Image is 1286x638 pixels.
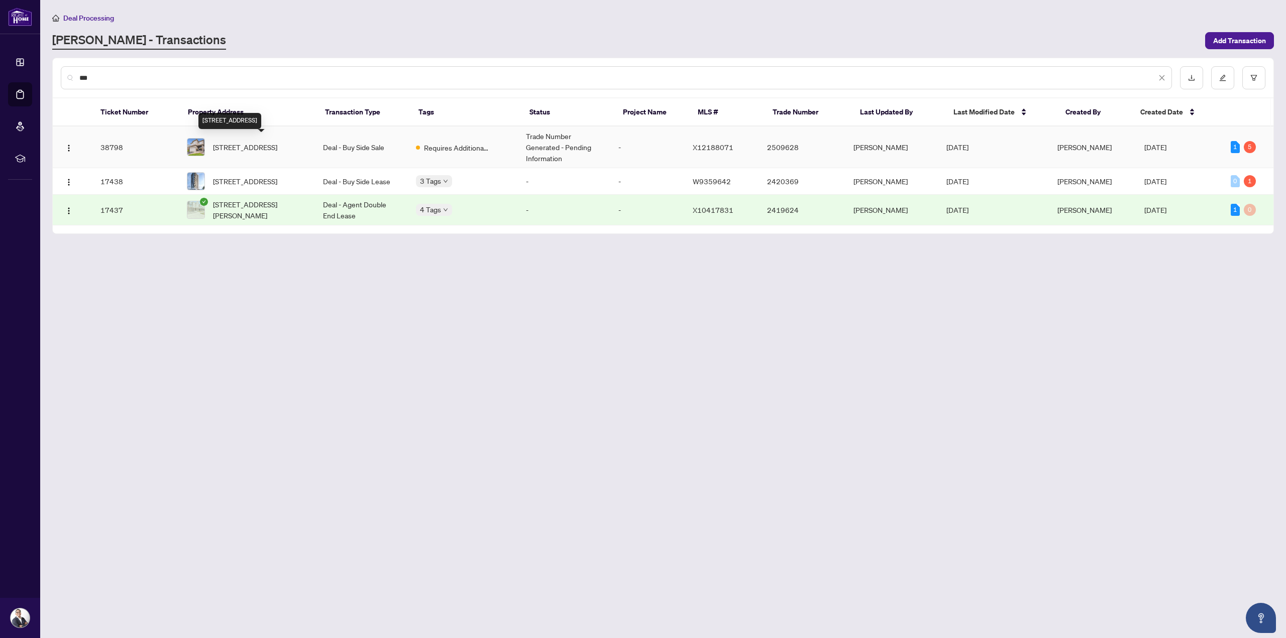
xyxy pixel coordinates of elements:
[213,142,277,153] span: [STREET_ADDRESS]
[518,195,611,225] td: -
[1180,66,1203,89] button: download
[1144,177,1166,186] span: [DATE]
[518,126,611,168] td: Trade Number Generated - Pending Information
[852,98,945,126] th: Last Updated By
[1057,98,1132,126] th: Created By
[8,8,32,26] img: logo
[65,178,73,186] img: Logo
[61,202,77,218] button: Logo
[610,126,685,168] td: -
[953,106,1015,117] span: Last Modified Date
[1219,74,1226,81] span: edit
[845,168,938,195] td: [PERSON_NAME]
[765,98,852,126] th: Trade Number
[65,207,73,215] img: Logo
[759,126,845,168] td: 2509628
[1057,205,1112,214] span: [PERSON_NAME]
[1140,106,1183,117] span: Created Date
[92,195,179,225] td: 17437
[63,14,114,23] span: Deal Processing
[693,177,731,186] span: W9359642
[187,173,204,190] img: thumbnail-img
[1144,143,1166,152] span: [DATE]
[610,168,685,195] td: -
[1231,141,1240,153] div: 1
[615,98,690,126] th: Project Name
[610,195,685,225] td: -
[518,168,611,195] td: -
[315,126,408,168] td: Deal - Buy Side Sale
[198,113,261,129] div: [STREET_ADDRESS]
[11,608,30,627] img: Profile Icon
[317,98,410,126] th: Transaction Type
[420,175,441,187] span: 3 Tags
[690,98,765,126] th: MLS #
[1244,141,1256,153] div: 5
[52,32,226,50] a: [PERSON_NAME] - Transactions
[410,98,521,126] th: Tags
[759,168,845,195] td: 2420369
[946,143,969,152] span: [DATE]
[1158,74,1165,81] span: close
[180,98,317,126] th: Property Address
[1213,33,1266,49] span: Add Transaction
[1242,66,1265,89] button: filter
[693,205,733,214] span: X10417831
[1231,175,1240,187] div: 0
[187,201,204,218] img: thumbnail-img
[200,198,208,206] span: check-circle
[65,144,73,152] img: Logo
[1246,603,1276,633] button: Open asap
[1205,32,1274,49] button: Add Transaction
[945,98,1057,126] th: Last Modified Date
[521,98,615,126] th: Status
[946,205,969,214] span: [DATE]
[845,126,938,168] td: [PERSON_NAME]
[92,168,179,195] td: 17438
[187,139,204,156] img: thumbnail-img
[420,204,441,215] span: 4 Tags
[1231,204,1240,216] div: 1
[92,98,180,126] th: Ticket Number
[443,179,448,184] span: down
[1057,177,1112,186] span: [PERSON_NAME]
[759,195,845,225] td: 2419624
[693,143,733,152] span: X12188071
[1132,98,1220,126] th: Created Date
[1211,66,1234,89] button: edit
[1244,204,1256,216] div: 0
[1057,143,1112,152] span: [PERSON_NAME]
[92,126,179,168] td: 38798
[61,139,77,155] button: Logo
[315,168,408,195] td: Deal - Buy Side Lease
[52,15,59,22] span: home
[61,173,77,189] button: Logo
[1244,175,1256,187] div: 1
[1144,205,1166,214] span: [DATE]
[1250,74,1257,81] span: filter
[845,195,938,225] td: [PERSON_NAME]
[213,199,307,221] span: [STREET_ADDRESS][PERSON_NAME]
[443,207,448,212] span: down
[213,176,277,187] span: [STREET_ADDRESS]
[1188,74,1195,81] span: download
[424,142,489,153] span: Requires Additional Docs
[946,177,969,186] span: [DATE]
[315,195,408,225] td: Deal - Agent Double End Lease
